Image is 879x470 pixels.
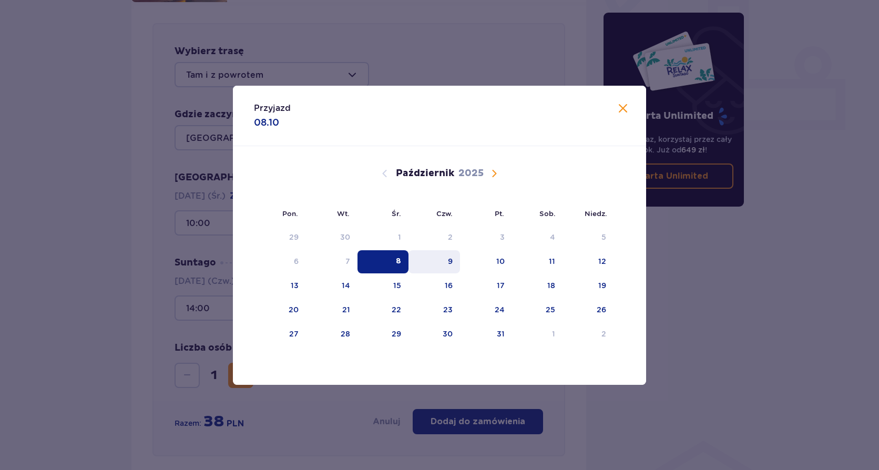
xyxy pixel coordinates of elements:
[396,256,401,267] div: 8
[445,280,453,291] div: 16
[552,329,555,339] div: 1
[563,250,614,273] td: niedziela, 12 października 2025
[546,304,555,315] div: 25
[563,323,614,346] td: niedziela, 2 listopada 2025
[512,299,563,322] td: sobota, 25 października 2025
[254,250,306,273] td: Data niedostępna. poniedziałek, 6 października 2025
[289,232,299,242] div: 29
[563,226,614,249] td: Data niedostępna. niedziela, 5 października 2025
[396,167,454,180] p: Październik
[408,226,461,249] td: Data niedostępna. czwartek, 2 października 2025
[497,280,505,291] div: 17
[306,250,358,273] td: Data niedostępna. wtorek, 7 października 2025
[282,209,298,218] small: Pon.
[408,323,461,346] td: czwartek, 30 października 2025
[254,103,291,114] p: Przyjazd
[598,256,606,267] div: 12
[398,232,401,242] div: 1
[379,167,391,180] button: Poprzedni miesiąc
[512,226,563,249] td: Data niedostępna. sobota, 4 października 2025
[443,304,453,315] div: 23
[500,232,505,242] div: 3
[547,280,555,291] div: 18
[392,304,401,315] div: 22
[460,226,512,249] td: Data niedostępna. piątek, 3 października 2025
[460,299,512,322] td: piątek, 24 października 2025
[495,209,504,218] small: Pt.
[392,329,401,339] div: 29
[512,250,563,273] td: sobota, 11 października 2025
[408,250,461,273] td: czwartek, 9 października 2025
[337,209,350,218] small: Wt.
[289,329,299,339] div: 27
[617,103,629,116] button: Zamknij
[306,274,358,298] td: wtorek, 14 października 2025
[550,232,555,242] div: 4
[460,274,512,298] td: piątek, 17 października 2025
[357,299,408,322] td: środa, 22 października 2025
[408,274,461,298] td: czwartek, 16 października 2025
[448,232,453,242] div: 2
[512,274,563,298] td: sobota, 18 października 2025
[345,256,350,267] div: 7
[458,167,484,180] p: 2025
[512,323,563,346] td: sobota, 1 listopada 2025
[357,226,408,249] td: Data niedostępna. środa, 1 października 2025
[254,226,306,249] td: Data niedostępna. poniedziałek, 29 września 2025
[306,323,358,346] td: wtorek, 28 października 2025
[342,280,350,291] div: 14
[597,304,606,315] div: 26
[495,304,505,315] div: 24
[549,256,555,267] div: 11
[306,226,358,249] td: Data niedostępna. wtorek, 30 września 2025
[408,299,461,322] td: czwartek, 23 października 2025
[601,232,606,242] div: 5
[254,116,279,129] p: 08.10
[357,323,408,346] td: środa, 29 października 2025
[340,232,350,242] div: 30
[357,250,408,273] td: Data zaznaczona. środa, 8 października 2025
[601,329,606,339] div: 2
[294,256,299,267] div: 6
[254,299,306,322] td: poniedziałek, 20 października 2025
[539,209,556,218] small: Sob.
[357,274,408,298] td: środa, 15 października 2025
[496,256,505,267] div: 10
[460,250,512,273] td: piątek, 10 października 2025
[460,323,512,346] td: piątek, 31 października 2025
[443,329,453,339] div: 30
[598,280,606,291] div: 19
[497,329,505,339] div: 31
[306,299,358,322] td: wtorek, 21 października 2025
[291,280,299,291] div: 13
[254,274,306,298] td: poniedziałek, 13 października 2025
[436,209,453,218] small: Czw.
[342,304,350,315] div: 21
[392,209,401,218] small: Śr.
[448,256,453,267] div: 9
[341,329,350,339] div: 28
[254,323,306,346] td: poniedziałek, 27 października 2025
[289,304,299,315] div: 20
[585,209,607,218] small: Niedz.
[563,299,614,322] td: niedziela, 26 października 2025
[488,167,500,180] button: Następny miesiąc
[393,280,401,291] div: 15
[563,274,614,298] td: niedziela, 19 października 2025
